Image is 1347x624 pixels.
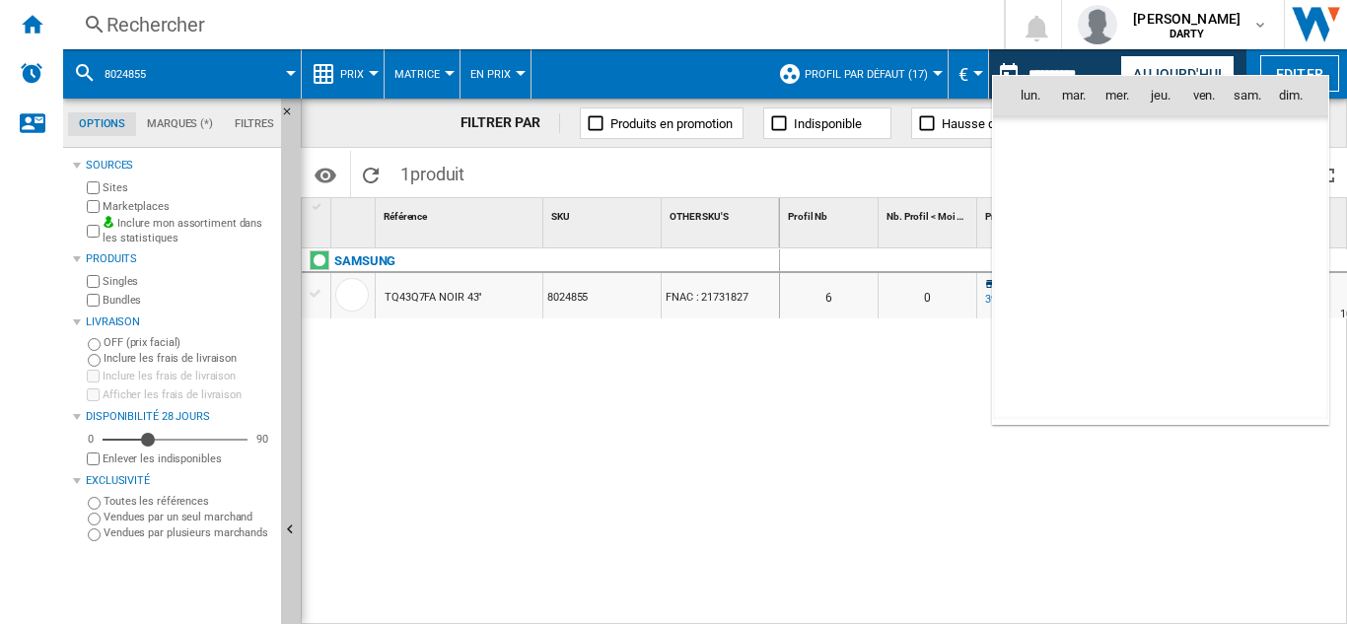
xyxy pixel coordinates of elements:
[1052,76,1096,115] th: mar.
[1269,76,1328,115] th: dim.
[993,76,1328,424] md-calendar: Calendar
[1096,76,1139,115] th: mer.
[1226,76,1269,115] th: sam.
[1139,76,1182,115] th: jeu.
[993,76,1052,115] th: lun.
[1182,76,1226,115] th: ven.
